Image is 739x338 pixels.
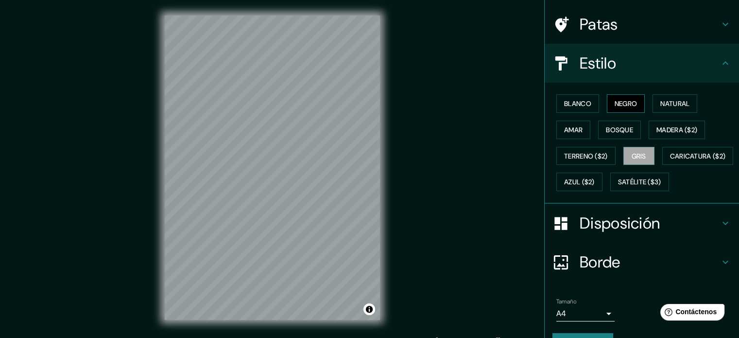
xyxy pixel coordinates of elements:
button: Azul ($2) [556,173,602,191]
font: Satélite ($3) [618,178,661,187]
font: Madera ($2) [656,125,697,134]
button: Terreno ($2) [556,147,616,165]
font: Negro [615,99,637,108]
div: Borde [545,243,739,282]
font: Azul ($2) [564,178,595,187]
font: Gris [632,152,646,160]
button: Satélite ($3) [610,173,669,191]
font: Terreno ($2) [564,152,608,160]
button: Activar o desactivar atribución [363,303,375,315]
button: Gris [623,147,654,165]
font: Bosque [606,125,633,134]
font: Amar [564,125,583,134]
button: Negro [607,94,645,113]
button: Bosque [598,121,641,139]
button: Blanco [556,94,599,113]
button: Caricatura ($2) [662,147,734,165]
button: Amar [556,121,590,139]
font: Caricatura ($2) [670,152,726,160]
font: A4 [556,308,566,319]
div: Patas [545,5,739,44]
button: Natural [653,94,697,113]
canvas: Mapa [165,16,380,320]
font: Tamaño [556,298,576,305]
font: Natural [660,99,689,108]
div: A4 [556,306,615,321]
button: Madera ($2) [649,121,705,139]
font: Estilo [580,53,616,73]
font: Disposición [580,213,660,233]
font: Borde [580,252,620,272]
font: Blanco [564,99,591,108]
div: Estilo [545,44,739,83]
iframe: Lanzador de widgets de ayuda [653,300,728,327]
div: Disposición [545,204,739,243]
font: Patas [580,14,618,35]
